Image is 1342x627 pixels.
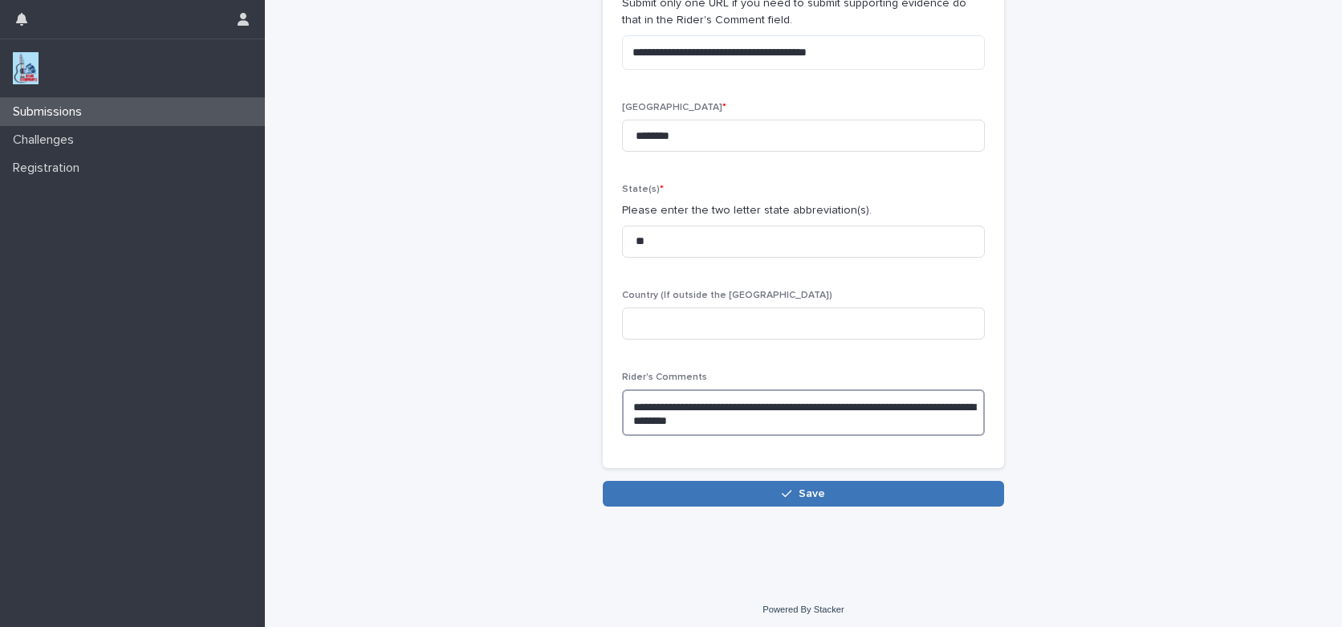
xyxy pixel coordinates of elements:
[6,161,92,176] p: Registration
[622,291,832,300] span: Country (If outside the [GEOGRAPHIC_DATA])
[622,202,985,219] p: Please enter the two letter state abbreviation(s).
[6,132,87,148] p: Challenges
[762,605,844,614] a: Powered By Stacker
[622,373,707,382] span: Rider's Comments
[603,481,1004,507] button: Save
[13,52,39,84] img: jxsLJbdS1eYBI7rVAS4p
[6,104,95,120] p: Submissions
[622,185,664,194] span: State(s)
[622,103,726,112] span: [GEOGRAPHIC_DATA]
[799,488,825,499] span: Save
